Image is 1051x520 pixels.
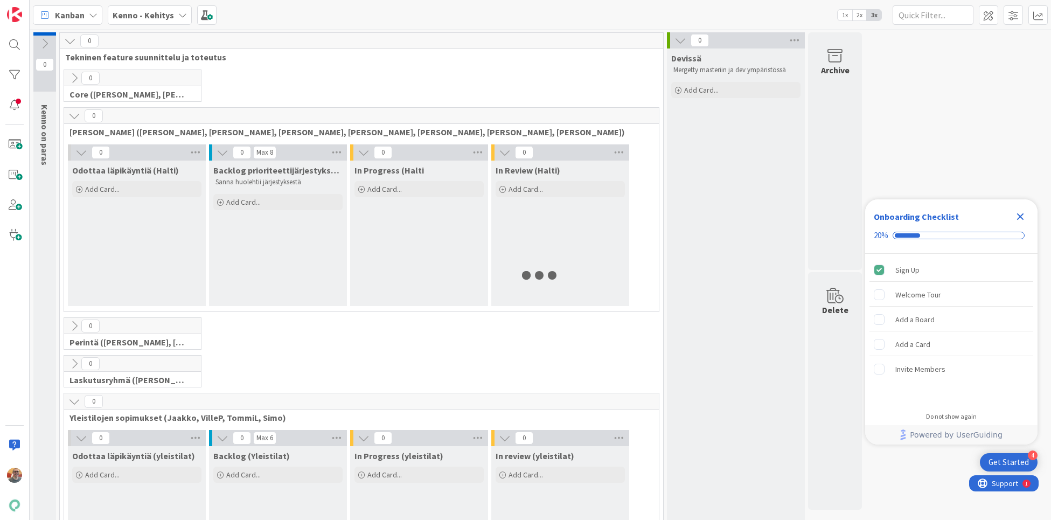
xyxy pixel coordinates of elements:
[354,165,424,176] span: In Progress (Halti
[867,10,881,20] span: 3x
[895,313,935,326] div: Add a Board
[893,5,973,25] input: Quick Filter...
[213,165,343,176] span: Backlog prioriteettijärjestyksessä (Halti)
[226,470,261,480] span: Add Card...
[85,109,103,122] span: 0
[81,320,100,332] span: 0
[81,72,100,85] span: 0
[55,9,85,22] span: Kanban
[92,146,110,159] span: 0
[23,2,49,15] span: Support
[852,10,867,20] span: 2x
[85,395,103,408] span: 0
[92,432,110,445] span: 0
[822,303,848,316] div: Delete
[926,412,977,421] div: Do not show again
[56,4,59,13] div: 1
[69,89,187,100] span: Core (Pasi, Jussi, JaakkoHä, Jyri, Leo, MikkoK, Väinö, MattiH)
[374,432,392,445] span: 0
[36,58,54,71] span: 0
[226,197,261,207] span: Add Card...
[65,52,650,63] span: Tekninen feature suunnittelu ja toteutus
[72,165,179,176] span: Odottaa läpikäyntiä (Halti)
[509,184,543,194] span: Add Card...
[233,432,251,445] span: 0
[256,435,273,441] div: Max 6
[895,338,930,351] div: Add a Card
[69,127,645,137] span: Halti (Sebastian, VilleH, Riikka, Antti, MikkoV, PetriH, PetriM)
[374,146,392,159] span: 0
[869,308,1033,331] div: Add a Board is incomplete.
[496,165,560,176] span: In Review (Halti)
[691,34,709,47] span: 0
[515,146,533,159] span: 0
[85,184,120,194] span: Add Card...
[1028,450,1038,460] div: 4
[69,375,187,385] span: Laskutusryhmä (Antti, Keijo)
[7,498,22,513] img: avatar
[895,363,945,376] div: Invite Members
[865,254,1038,405] div: Checklist items
[671,53,701,64] span: Devissä
[980,453,1038,472] div: Open Get Started checklist, remaining modules: 4
[874,210,959,223] div: Onboarding Checklist
[865,425,1038,445] div: Footer
[869,258,1033,282] div: Sign Up is complete.
[871,425,1032,445] a: Powered by UserGuiding
[213,450,290,461] span: Backlog (Yleistilat)
[367,184,402,194] span: Add Card...
[39,105,50,165] span: Kenno on paras
[1012,208,1029,225] div: Close Checklist
[515,432,533,445] span: 0
[354,450,443,461] span: In Progress (yleistilat)
[865,199,1038,445] div: Checklist Container
[215,178,340,186] p: Sanna huolehtii järjestyksestä
[684,85,719,95] span: Add Card...
[869,357,1033,381] div: Invite Members is incomplete.
[113,10,174,20] b: Kenno - Kehitys
[85,470,120,480] span: Add Card...
[874,231,1029,240] div: Checklist progress: 20%
[895,288,941,301] div: Welcome Tour
[895,264,920,276] div: Sign Up
[7,468,22,483] img: BN
[72,450,195,461] span: Odottaa läpikäyntiä (yleistilat)
[989,457,1029,468] div: Get Started
[869,283,1033,307] div: Welcome Tour is incomplete.
[838,10,852,20] span: 1x
[69,412,645,423] span: Yleistilojen sopimukset (Jaakko, VilleP, TommiL, Simo)
[256,150,273,155] div: Max 8
[821,64,850,77] div: Archive
[367,470,402,480] span: Add Card...
[673,66,798,74] p: Mergetty masteriin ja dev ympäristössä
[496,450,574,461] span: In review (yleistilat)
[910,428,1003,441] span: Powered by UserGuiding
[869,332,1033,356] div: Add a Card is incomplete.
[69,337,187,348] span: Perintä (Jaakko, PetriH, MikkoV, Pasi)
[874,231,888,240] div: 20%
[81,357,100,370] span: 0
[7,7,22,22] img: Visit kanbanzone.com
[509,470,543,480] span: Add Card...
[233,146,251,159] span: 0
[80,34,99,47] span: 0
